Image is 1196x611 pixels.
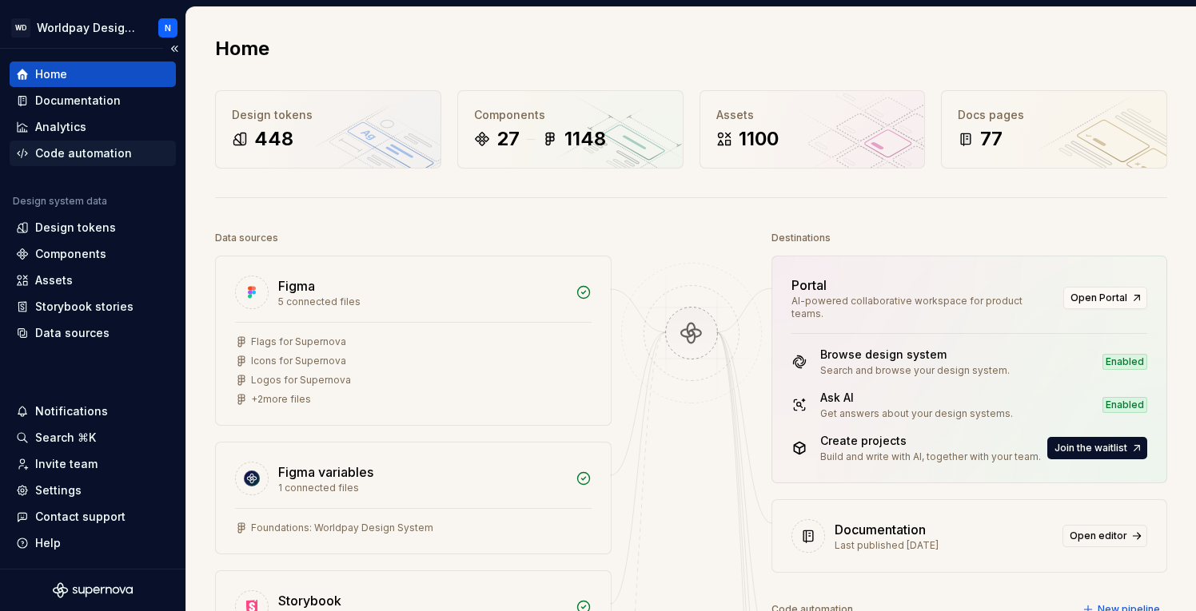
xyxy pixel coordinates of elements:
div: Components [35,246,106,262]
div: Build and write with AI, together with your team. [820,450,1041,463]
a: Home [10,61,176,87]
a: Components271148 [457,90,684,169]
div: Documentation [835,520,926,539]
a: Open Portal [1063,287,1147,309]
a: Analytics [10,114,176,140]
div: Notifications [35,403,108,419]
div: Search and browse your design system. [820,364,1010,377]
a: Data sources [10,320,176,346]
div: Help [35,535,61,551]
div: Flags for Supernova [251,335,346,348]
button: Contact support [10,504,176,530]
a: Settings [10,478,176,503]
div: Storybook [278,591,341,610]
div: + 2 more files [251,393,311,406]
div: Foundations: Worldpay Design System [251,522,433,534]
div: Assets [716,107,909,123]
a: Design tokens [10,215,176,240]
div: WD [11,18,30,38]
button: Collapse sidebar [163,38,185,60]
div: Figma [278,276,315,296]
div: Ask AI [820,390,1013,406]
a: Assets [10,268,176,293]
div: Design tokens [35,220,116,236]
a: Storybook stories [10,294,176,319]
a: Open editor [1062,525,1147,547]
div: Code automation [35,145,132,161]
div: 5 connected files [278,296,566,308]
div: AI-powered collaborative workspace for product teams. [791,295,1054,320]
button: Search ⌘K [10,425,176,450]
div: Get answers about your design systems. [820,407,1013,420]
div: Search ⌘K [35,430,96,446]
svg: Supernova Logo [53,582,133,598]
div: Browse design system [820,347,1010,363]
a: Figma5 connected filesFlags for SupernovaIcons for SupernovaLogos for Supernova+2more files [215,256,612,426]
span: Open Portal [1070,292,1127,304]
button: Notifications [10,399,176,424]
a: Components [10,241,176,267]
a: Figma variables1 connected filesFoundations: Worldpay Design System [215,442,612,554]
button: Help [10,530,176,556]
div: N [165,22,171,34]
div: Docs pages [958,107,1150,123]
div: Figma variables [278,462,373,482]
div: Logos for Supernova [251,374,351,387]
a: Invite team [10,451,176,477]
div: Analytics [35,119,86,135]
div: Storybook stories [35,299,134,315]
div: Components [474,107,667,123]
span: Open editor [1070,530,1127,542]
div: Design system data [13,195,107,208]
button: Join the waitlist [1047,437,1147,459]
div: Settings [35,482,82,498]
div: 1 connected files [278,482,566,494]
div: Portal [791,276,827,295]
button: WDWorldpay Design SystemN [3,10,182,45]
div: 448 [254,126,293,152]
a: Design tokens448 [215,90,441,169]
h2: Home [215,36,269,61]
div: 1148 [564,126,606,152]
div: Destinations [771,227,831,249]
div: 1100 [739,126,779,152]
a: Docs pages77 [941,90,1167,169]
div: Worldpay Design System [37,20,139,36]
div: Documentation [35,93,121,109]
div: Enabled [1102,354,1147,370]
div: Contact support [35,509,126,525]
a: Documentation [10,88,176,113]
div: Invite team [35,456,98,472]
div: Icons for Supernova [251,355,346,367]
a: Code automation [10,141,176,166]
div: Assets [35,272,73,288]
div: Home [35,66,67,82]
div: Create projects [820,433,1041,449]
span: Join the waitlist [1054,442,1127,454]
div: Enabled [1102,397,1147,413]
div: Data sources [215,227,278,249]
div: 77 [980,126,1003,152]
div: 27 [496,126,520,152]
a: Assets1100 [700,90,926,169]
div: Data sources [35,325,110,341]
div: Last published [DATE] [835,539,1054,552]
div: Design tokens [232,107,425,123]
